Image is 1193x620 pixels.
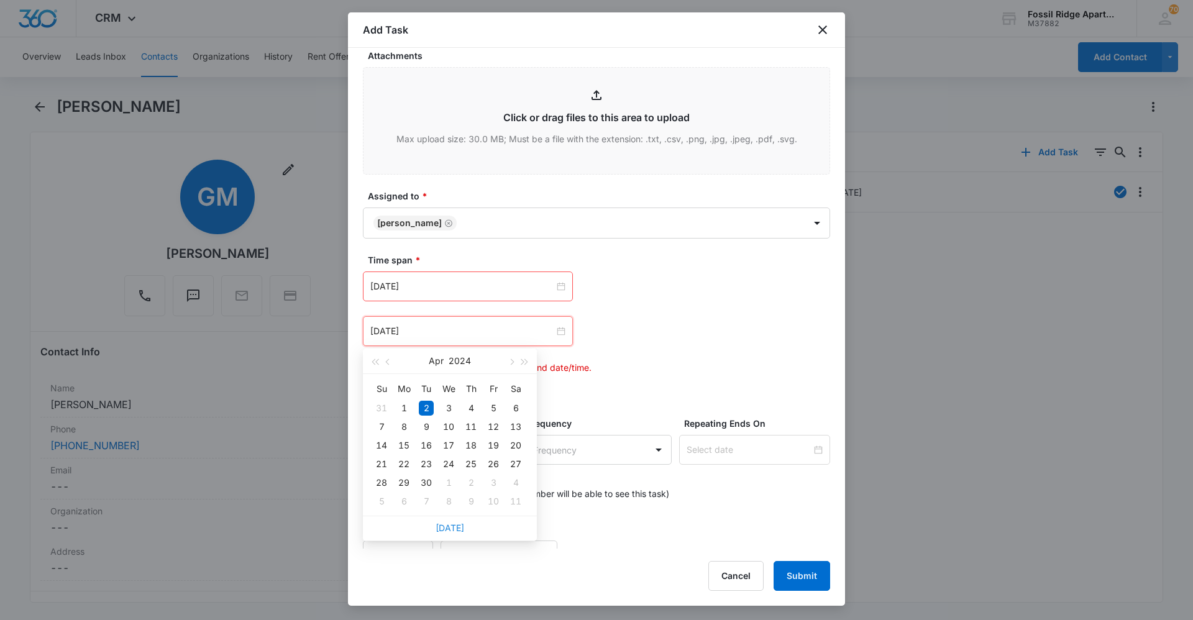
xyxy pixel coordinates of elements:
[419,475,434,490] div: 30
[508,419,523,434] div: 13
[415,417,437,436] td: 2024-04-09
[687,443,811,457] input: Select date
[370,436,393,455] td: 2024-04-14
[396,401,411,416] div: 1
[508,438,523,453] div: 20
[464,438,478,453] div: 18
[437,417,460,436] td: 2024-04-10
[396,438,411,453] div: 15
[482,473,505,492] td: 2024-05-03
[774,561,830,591] button: Submit
[437,455,460,473] td: 2024-04-24
[393,436,415,455] td: 2024-04-15
[368,189,835,203] label: Assigned to
[429,349,444,373] button: Apr
[505,492,527,511] td: 2024-05-11
[393,492,415,511] td: 2024-05-06
[684,417,835,430] label: Repeating Ends On
[482,436,505,455] td: 2024-04-19
[460,436,482,455] td: 2024-04-18
[437,379,460,399] th: We
[441,475,456,490] div: 1
[374,401,389,416] div: 31
[370,324,554,338] input: Apr 2, 2024
[377,219,442,227] div: [PERSON_NAME]
[508,457,523,472] div: 27
[486,438,501,453] div: 19
[482,417,505,436] td: 2024-04-12
[393,417,415,436] td: 2024-04-08
[505,399,527,417] td: 2024-04-06
[505,455,527,473] td: 2024-04-27
[396,457,411,472] div: 22
[415,455,437,473] td: 2024-04-23
[370,492,393,511] td: 2024-05-05
[460,379,482,399] th: Th
[437,436,460,455] td: 2024-04-17
[441,419,456,434] div: 10
[396,475,411,490] div: 29
[505,379,527,399] th: Sa
[508,475,523,490] div: 4
[396,494,411,509] div: 6
[393,379,415,399] th: Mo
[370,455,393,473] td: 2024-04-21
[708,561,764,591] button: Cancel
[370,379,393,399] th: Su
[415,492,437,511] td: 2024-05-07
[393,455,415,473] td: 2024-04-22
[442,219,453,227] div: Remove Colton Loe
[415,379,437,399] th: Tu
[464,401,478,416] div: 4
[441,401,456,416] div: 3
[368,49,835,62] label: Attachments
[441,494,456,509] div: 8
[374,494,389,509] div: 5
[441,457,456,472] div: 24
[482,492,505,511] td: 2024-05-10
[486,494,501,509] div: 10
[415,473,437,492] td: 2024-04-30
[368,253,835,267] label: Time span
[441,438,456,453] div: 17
[374,438,389,453] div: 14
[815,22,830,37] button: close
[370,399,393,417] td: 2024-03-31
[486,457,501,472] div: 26
[370,417,393,436] td: 2024-04-07
[374,457,389,472] div: 21
[363,22,408,37] h1: Add Task
[437,473,460,492] td: 2024-05-01
[419,419,434,434] div: 9
[482,379,505,399] th: Fr
[464,475,478,490] div: 2
[449,349,471,373] button: 2024
[505,473,527,492] td: 2024-05-04
[508,401,523,416] div: 6
[419,401,434,416] div: 2
[505,436,527,455] td: 2024-04-20
[374,475,389,490] div: 28
[368,361,830,374] p: Ensure starting date/time occurs before end date/time.
[419,438,434,453] div: 16
[437,399,460,417] td: 2024-04-03
[415,436,437,455] td: 2024-04-16
[460,417,482,436] td: 2024-04-11
[464,457,478,472] div: 25
[436,522,464,533] a: [DATE]
[415,399,437,417] td: 2024-04-02
[505,417,527,436] td: 2024-04-13
[437,492,460,511] td: 2024-05-08
[393,399,415,417] td: 2024-04-01
[486,475,501,490] div: 3
[460,455,482,473] td: 2024-04-25
[370,280,554,293] input: Sep 11, 2025
[508,494,523,509] div: 11
[419,457,434,472] div: 23
[460,399,482,417] td: 2024-04-04
[526,417,677,430] label: Frequency
[393,473,415,492] td: 2024-04-29
[464,494,478,509] div: 9
[486,419,501,434] div: 12
[370,473,393,492] td: 2024-04-28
